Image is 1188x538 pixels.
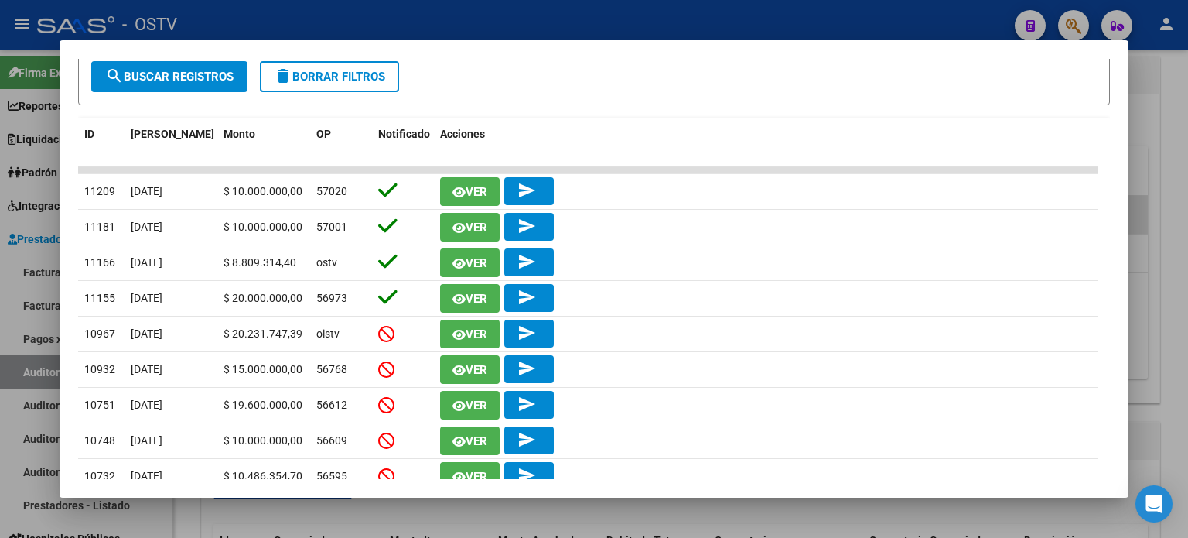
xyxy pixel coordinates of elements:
span: [DATE] [131,256,162,269]
span: $ 10.000.000,00 [224,434,302,447]
span: $ 10.000.000,00 [224,185,302,197]
mat-icon: send [517,359,536,378]
datatable-header-cell: Fecha T. [125,118,217,169]
span: [DATE] [131,470,162,482]
span: Ver [466,399,487,413]
span: 11155 [84,292,115,304]
span: ID [84,128,94,140]
span: $ 20.231.747,39 [224,327,302,340]
span: [DATE] [131,185,162,197]
span: Ver [466,221,487,235]
mat-icon: send [517,288,536,307]
span: Ver [466,470,487,484]
span: [DATE] [131,434,162,447]
button: Buscar Registros [91,61,247,92]
button: Ver [440,213,500,242]
span: Ver [466,327,487,341]
span: $ 10.000.000,00 [224,221,302,233]
span: Ver [466,256,487,270]
mat-icon: send [517,466,536,485]
span: 57001 [316,221,347,233]
span: [DATE] [131,399,162,411]
span: Ver [466,363,487,377]
span: OP [316,128,331,140]
datatable-header-cell: ID [78,118,125,169]
button: Ver [440,427,500,455]
span: 56609 [316,434,347,447]
span: Ver [466,292,487,306]
span: [DATE] [131,221,162,233]
span: 10932 [84,363,115,375]
button: Ver [440,320,500,348]
mat-icon: send [517,395,536,413]
span: 10748 [84,434,115,447]
mat-icon: send [517,217,536,235]
span: 56612 [316,399,347,411]
span: 56768 [316,363,347,375]
button: Ver [440,177,500,206]
span: oistv [316,327,340,340]
button: Ver [440,248,500,277]
mat-icon: search [105,67,124,85]
span: 57020 [316,185,347,197]
div: Open Intercom Messenger [1135,485,1173,523]
button: Ver [440,462,500,491]
span: Borrar Filtros [274,70,385,84]
span: 10751 [84,399,115,411]
mat-icon: send [517,324,536,342]
span: Acciones [440,128,485,140]
span: [DATE] [131,292,162,304]
span: Notificado [378,128,430,140]
mat-icon: send [517,252,536,271]
span: $ 15.000.000,00 [224,363,302,375]
span: Ver [466,185,487,199]
span: Buscar Registros [105,70,234,84]
mat-icon: send [517,181,536,200]
span: $ 20.000.000,00 [224,292,302,304]
datatable-header-cell: Monto [217,118,310,169]
span: $ 10.486.354,70 [224,470,302,482]
mat-icon: delete [274,67,292,85]
span: 11166 [84,256,115,269]
button: Ver [440,355,500,384]
span: $ 8.809.314,40 [224,256,296,269]
span: 11181 [84,221,115,233]
span: Monto [224,128,255,140]
datatable-header-cell: OP [310,118,372,169]
span: 11209 [84,185,115,197]
span: ostv [316,256,337,269]
datatable-header-cell: Notificado [372,118,434,169]
span: 10967 [84,327,115,340]
span: Ver [466,434,487,448]
span: 10732 [84,470,115,482]
button: Borrar Filtros [260,61,399,92]
span: $ 19.600.000,00 [224,399,302,411]
datatable-header-cell: Acciones [434,118,1098,169]
button: Ver [440,284,500,313]
span: 56595 [316,470,347,482]
mat-icon: send [517,430,536,449]
button: Ver [440,391,500,420]
span: [DATE] [131,327,162,340]
span: [PERSON_NAME] [131,128,214,140]
span: 56973 [316,292,347,304]
span: [DATE] [131,363,162,375]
